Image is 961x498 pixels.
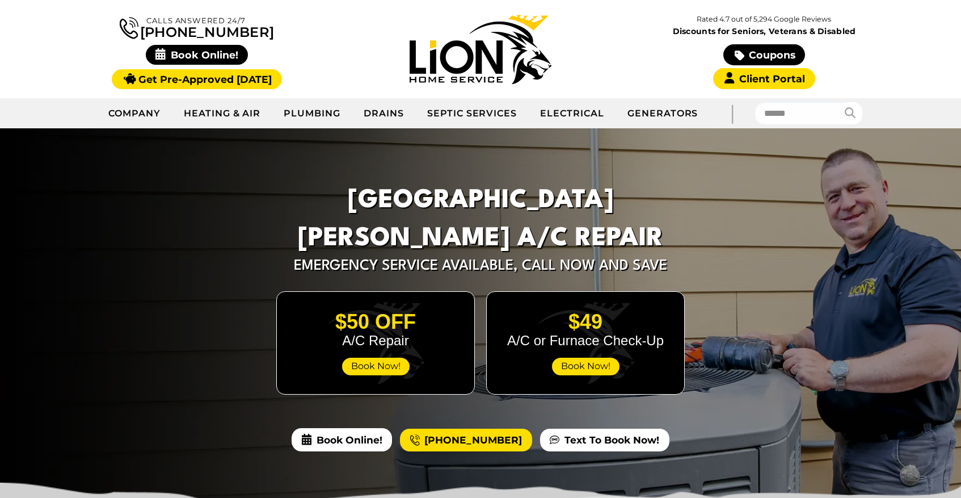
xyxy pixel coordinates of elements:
[709,98,755,128] div: |
[146,45,248,65] span: Book Online!
[120,15,274,39] a: [PHONE_NUMBER]
[616,99,710,128] a: Generators
[713,68,815,89] a: Client Portal
[112,69,281,89] a: Get Pre-Approved [DATE]
[272,99,352,128] a: Plumbing
[274,182,687,275] h1: [GEOGRAPHIC_DATA][PERSON_NAME] A/C Repair
[552,358,619,375] span: Book Now!
[540,429,669,451] a: Text To Book Now!
[410,15,551,84] img: Lion Home Service
[274,258,687,275] span: Emergency Service Available, Call Now and Save
[400,429,532,451] a: [PHONE_NUMBER]
[723,44,805,65] a: Coupons
[625,27,904,35] span: Discounts for Seniors, Veterans & Disabled
[172,99,272,128] a: Heating & Air
[292,428,391,451] span: Book Online!
[352,99,416,128] a: Drains
[416,99,529,128] a: Septic Services
[342,358,410,375] span: Book Now!
[529,99,616,128] a: Electrical
[97,99,172,128] a: Company
[622,13,906,26] p: Rated 4.7 out of 5,294 Google Reviews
